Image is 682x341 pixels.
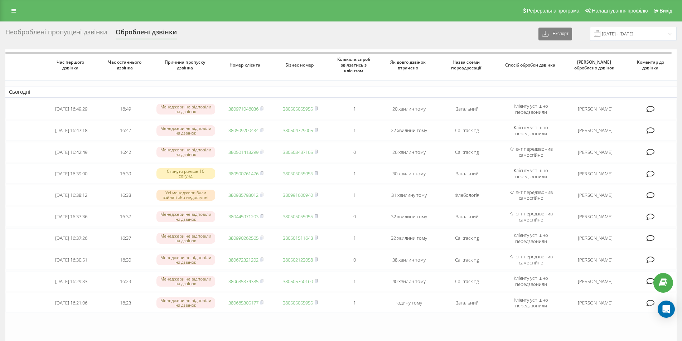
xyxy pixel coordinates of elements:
[156,233,215,244] div: Менеджери не відповіли на дзвінок
[50,59,93,70] span: Час першого дзвінка
[156,147,215,157] div: Менеджери не відповіли на дзвінок
[564,271,626,291] td: [PERSON_NAME]
[564,228,626,248] td: [PERSON_NAME]
[564,164,626,184] td: [PERSON_NAME]
[98,185,153,205] td: 16:38
[98,250,153,270] td: 16:30
[382,250,436,270] td: 38 хвилин тому
[159,59,212,70] span: Причина пропуску дзвінка
[156,276,215,287] div: Менеджери не відповіли на дзвінок
[156,104,215,115] div: Менеджери не відповіли на дзвінок
[327,99,382,119] td: 1
[327,142,382,162] td: 0
[105,59,147,70] span: Час останнього дзвінка
[44,228,98,248] td: [DATE] 16:37:26
[44,99,98,119] td: [DATE] 16:49:29
[156,168,215,179] div: Скинуто раніше 10 секунд
[228,213,258,220] a: 380445971203
[382,121,436,141] td: 22 хвилини тому
[98,164,153,184] td: 16:39
[382,185,436,205] td: 31 хвилину тому
[283,213,313,220] a: 380505055955
[228,106,258,112] a: 380971046036
[44,271,98,291] td: [DATE] 16:29:33
[436,142,498,162] td: Calltracking
[498,99,564,119] td: Клієнту успішно передзвонили
[98,293,153,313] td: 16:23
[564,142,626,162] td: [PERSON_NAME]
[564,121,626,141] td: [PERSON_NAME]
[436,228,498,248] td: Calltracking
[564,185,626,205] td: [PERSON_NAME]
[327,185,382,205] td: 1
[156,125,215,136] div: Менеджери не відповіли на дзвінок
[44,142,98,162] td: [DATE] 16:42:49
[564,99,626,119] td: [PERSON_NAME]
[283,170,313,177] a: 380505055955
[333,57,376,73] span: Кількість спроб зв'язатись з клієнтом
[498,121,564,141] td: Клієнту успішно передзвонили
[327,121,382,141] td: 1
[98,121,153,141] td: 16:47
[327,250,382,270] td: 0
[382,271,436,291] td: 40 хвилин тому
[564,293,626,313] td: [PERSON_NAME]
[436,250,498,270] td: Calltracking
[283,278,313,284] a: 380505760160
[436,99,498,119] td: Загальний
[564,250,626,270] td: [PERSON_NAME]
[283,127,313,133] a: 380504729005
[283,106,313,112] a: 380505055955
[658,301,675,318] div: Open Intercom Messenger
[498,185,564,205] td: Клієнт передзвонив самостійно
[44,293,98,313] td: [DATE] 16:21:06
[382,142,436,162] td: 26 хвилин тому
[283,149,313,155] a: 380503487165
[156,297,215,308] div: Менеджери не відповіли на дзвінок
[388,59,430,70] span: Як довго дзвінок втрачено
[498,164,564,184] td: Клієнту успішно передзвонили
[327,293,382,313] td: 1
[527,8,580,14] span: Реферальна програма
[5,87,677,97] td: Сьогодні
[436,271,498,291] td: Calltracking
[498,250,564,270] td: Клієнт передзвонив самостійно
[283,257,313,263] a: 380502123058
[279,62,321,68] span: Бізнес номер
[98,142,153,162] td: 16:42
[98,228,153,248] td: 16:37
[283,192,313,198] a: 380991600940
[228,299,258,306] a: 380665305177
[564,207,626,227] td: [PERSON_NAME]
[327,164,382,184] td: 1
[156,211,215,222] div: Менеджери не відповіли на дзвінок
[382,228,436,248] td: 32 хвилини тому
[228,257,258,263] a: 380672321202
[632,59,671,70] span: Коментар до дзвінка
[98,99,153,119] td: 16:49
[156,254,215,265] div: Менеджери не відповіли на дзвінок
[156,190,215,200] div: Усі менеджери були зайняті або недоступні
[498,207,564,227] td: Клієнт передзвонив самостійно
[498,293,564,313] td: Клієнту успішно передзвонили
[382,99,436,119] td: 20 хвилин тому
[98,207,153,227] td: 16:37
[570,59,620,70] span: [PERSON_NAME] оброблено дзвінок
[283,299,313,306] a: 380505055955
[228,235,258,241] a: 380990262565
[505,62,558,68] span: Спосіб обробки дзвінка
[228,127,258,133] a: 380509200434
[5,28,107,39] div: Необроблені пропущені дзвінки
[436,164,498,184] td: Загальний
[382,293,436,313] td: годину тому
[538,28,572,40] button: Експорт
[442,59,492,70] span: Назва схеми переадресації
[498,142,564,162] td: Клієнт передзвонив самостійно
[436,121,498,141] td: Calltracking
[436,293,498,313] td: Загальний
[436,185,498,205] td: Флебологія
[327,207,382,227] td: 0
[660,8,672,14] span: Вихід
[498,271,564,291] td: Клієнту успішно передзвонили
[116,28,177,39] div: Оброблені дзвінки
